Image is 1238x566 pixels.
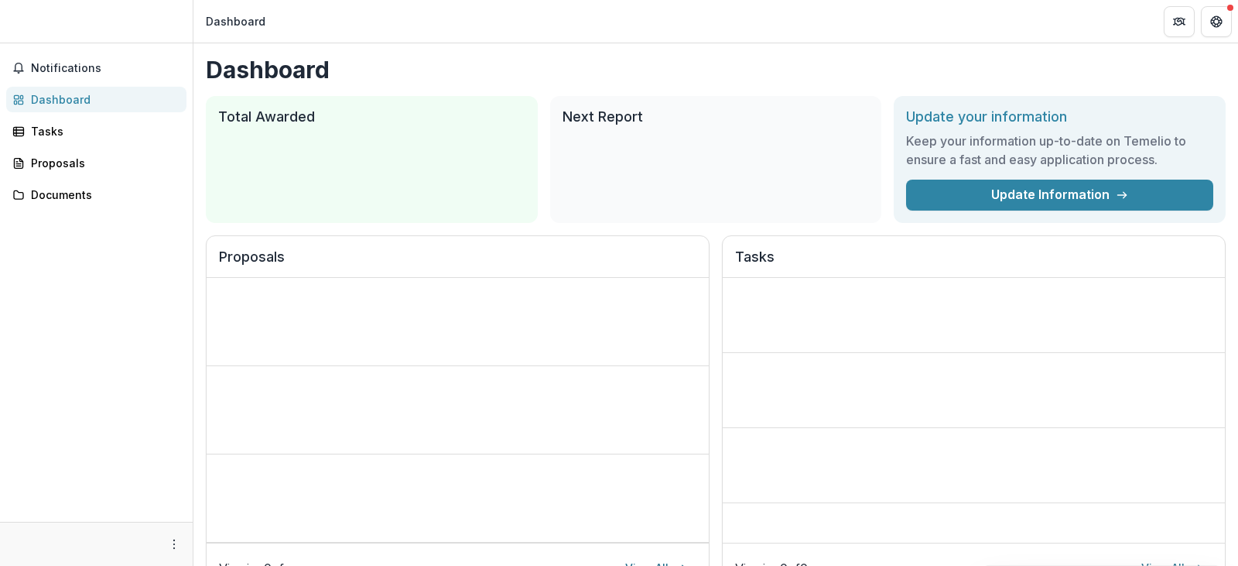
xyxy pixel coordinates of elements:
h2: Proposals [219,249,696,278]
h1: Dashboard [206,56,1226,84]
div: Proposals [31,155,174,171]
h2: Update your information [906,108,1213,125]
span: Notifications [31,62,180,75]
a: Tasks [6,118,186,144]
button: More [165,535,183,554]
h3: Keep your information up-to-date on Temelio to ensure a fast and easy application process. [906,132,1213,169]
div: Tasks [31,123,174,139]
div: Documents [31,187,174,203]
button: Get Help [1201,6,1232,37]
a: Documents [6,182,186,208]
a: Proposals [6,150,186,176]
h2: Tasks [735,249,1212,278]
a: Dashboard [6,87,186,112]
h2: Total Awarded [218,108,525,125]
div: Dashboard [206,13,265,29]
a: Update Information [906,180,1213,211]
button: Notifications [6,56,186,81]
h2: Next Report [563,108,870,125]
button: Partners [1164,6,1195,37]
nav: breadcrumb [200,10,272,33]
div: Dashboard [31,91,174,108]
